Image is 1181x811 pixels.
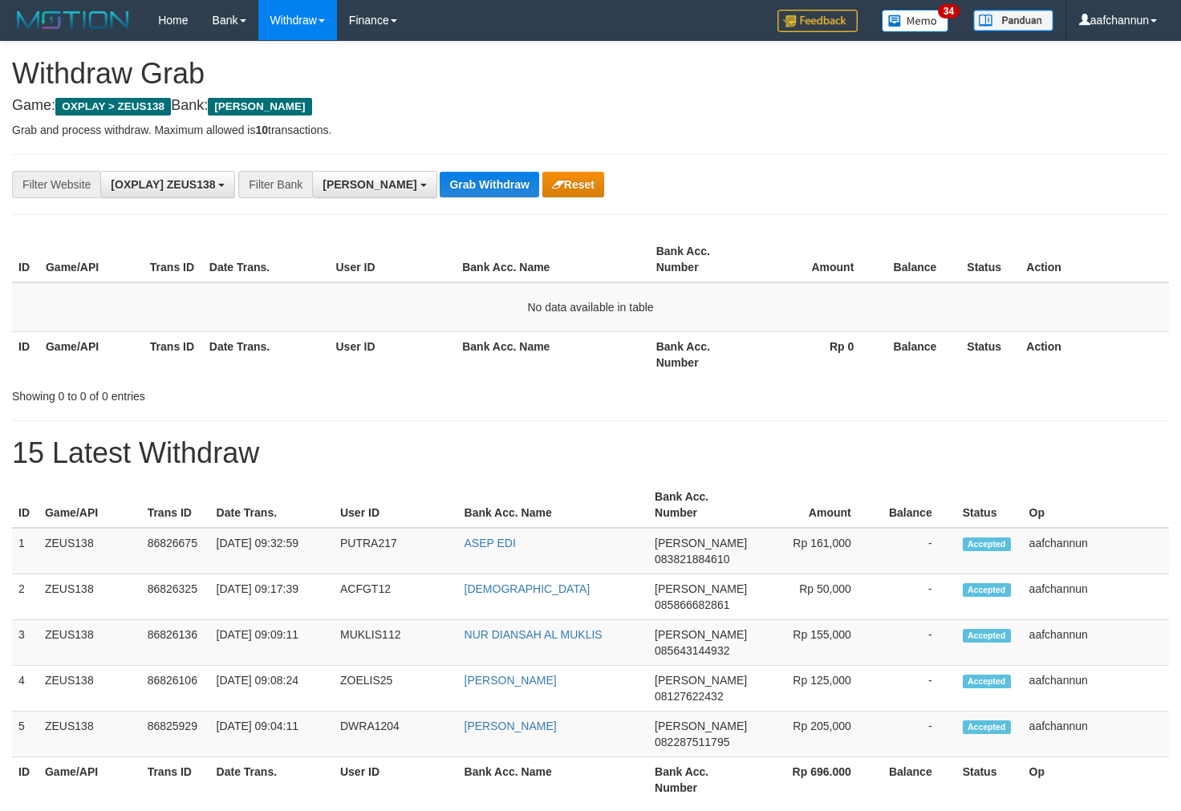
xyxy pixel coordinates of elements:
span: 34 [938,4,960,18]
a: [PERSON_NAME] [465,720,557,732]
th: Trans ID [144,237,203,282]
th: ID [12,237,39,282]
span: Accepted [963,720,1011,734]
th: User ID [334,757,458,803]
h1: Withdraw Grab [12,58,1169,90]
th: Trans ID [144,331,203,377]
td: - [875,620,956,666]
td: PUTRA217 [334,528,458,574]
td: ZEUS138 [39,712,141,757]
td: 2 [12,574,39,620]
p: Grab and process withdraw. Maximum allowed is transactions. [12,122,1169,138]
th: Game/API [39,237,144,282]
td: 86826136 [141,620,210,666]
a: [DEMOGRAPHIC_DATA] [465,582,590,595]
th: Status [960,331,1020,377]
th: Op [1023,482,1169,528]
th: Balance [875,757,956,803]
td: - [875,712,956,757]
span: [PERSON_NAME] [655,674,747,687]
td: 86826675 [141,528,210,574]
th: Status [956,482,1023,528]
span: [PERSON_NAME] [655,628,747,641]
th: ID [12,757,39,803]
th: Balance [875,482,956,528]
th: Status [956,757,1023,803]
th: Bank Acc. Name [458,757,649,803]
td: 1 [12,528,39,574]
th: User ID [330,331,457,377]
th: Date Trans. [210,757,334,803]
th: Bank Acc. Number [650,331,754,377]
td: [DATE] 09:08:24 [210,666,334,712]
td: ACFGT12 [334,574,458,620]
h1: 15 Latest Withdraw [12,437,1169,469]
td: ZOELIS25 [334,666,458,712]
th: Bank Acc. Name [456,331,649,377]
th: Action [1020,237,1169,282]
th: ID [12,331,39,377]
th: Bank Acc. Number [650,237,754,282]
td: aafchannun [1023,712,1169,757]
td: 86826325 [141,574,210,620]
td: - [875,528,956,574]
th: Action [1020,331,1169,377]
td: Rp 205,000 [753,712,875,757]
th: User ID [334,482,458,528]
span: Accepted [963,629,1011,643]
td: ZEUS138 [39,574,141,620]
td: DWRA1204 [334,712,458,757]
td: - [875,574,956,620]
td: aafchannun [1023,528,1169,574]
img: panduan.png [973,10,1053,31]
th: Game/API [39,482,141,528]
td: No data available in table [12,282,1169,332]
button: [OXPLAY] ZEUS138 [100,171,235,198]
span: [PERSON_NAME] [655,537,747,549]
td: 86826106 [141,666,210,712]
a: [PERSON_NAME] [465,674,557,687]
th: Date Trans. [210,482,334,528]
th: Bank Acc. Name [458,482,649,528]
th: Balance [878,237,960,282]
th: Bank Acc. Name [456,237,649,282]
th: Rp 0 [754,331,879,377]
span: OXPLAY > ZEUS138 [55,98,171,116]
td: 86825929 [141,712,210,757]
a: ASEP EDI [465,537,516,549]
th: Game/API [39,757,141,803]
td: 5 [12,712,39,757]
td: Rp 155,000 [753,620,875,666]
div: Filter Bank [238,171,312,198]
button: Reset [542,172,604,197]
th: Bank Acc. Number [648,757,753,803]
th: Balance [878,331,960,377]
button: Grab Withdraw [440,172,538,197]
td: [DATE] 09:17:39 [210,574,334,620]
span: Accepted [963,675,1011,688]
th: Date Trans. [203,237,330,282]
th: Bank Acc. Number [648,482,753,528]
th: Amount [753,482,875,528]
td: - [875,666,956,712]
th: Trans ID [141,482,210,528]
span: [OXPLAY] ZEUS138 [111,178,215,191]
span: [PERSON_NAME] [208,98,311,116]
img: MOTION_logo.png [12,8,134,32]
td: ZEUS138 [39,620,141,666]
td: aafchannun [1023,666,1169,712]
div: Showing 0 to 0 of 0 entries [12,382,480,404]
h4: Game: Bank: [12,98,1169,114]
span: Copy 083821884610 to clipboard [655,553,729,566]
th: ID [12,482,39,528]
span: Copy 082287511795 to clipboard [655,736,729,748]
td: [DATE] 09:32:59 [210,528,334,574]
th: Op [1023,757,1169,803]
td: MUKLIS112 [334,620,458,666]
td: [DATE] 09:04:11 [210,712,334,757]
td: Rp 125,000 [753,666,875,712]
th: Rp 696.000 [753,757,875,803]
span: Copy 085866682861 to clipboard [655,598,729,611]
button: [PERSON_NAME] [312,171,436,198]
img: Feedback.jpg [777,10,858,32]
